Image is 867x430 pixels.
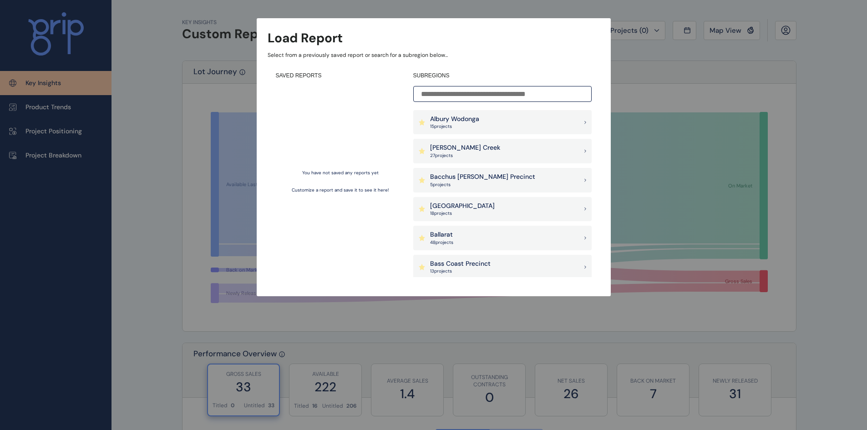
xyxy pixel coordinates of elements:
p: [PERSON_NAME] Creek [430,143,500,152]
p: Customize a report and save it to see it here! [292,187,389,193]
h4: SUBREGIONS [413,72,592,80]
p: 5 project s [430,182,535,188]
p: 15 project s [430,123,479,130]
h3: Load Report [268,29,343,47]
h4: SAVED REPORTS [276,72,405,80]
p: Albury Wodonga [430,115,479,124]
p: Bacchus [PERSON_NAME] Precinct [430,172,535,182]
p: 27 project s [430,152,500,159]
p: Bass Coast Precinct [430,259,491,268]
p: 18 project s [430,210,495,217]
p: Select from a previously saved report or search for a subregion below... [268,51,600,59]
p: You have not saved any reports yet [302,170,379,176]
p: 13 project s [430,268,491,274]
p: [GEOGRAPHIC_DATA] [430,202,495,211]
p: Ballarat [430,230,453,239]
p: 48 project s [430,239,453,246]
